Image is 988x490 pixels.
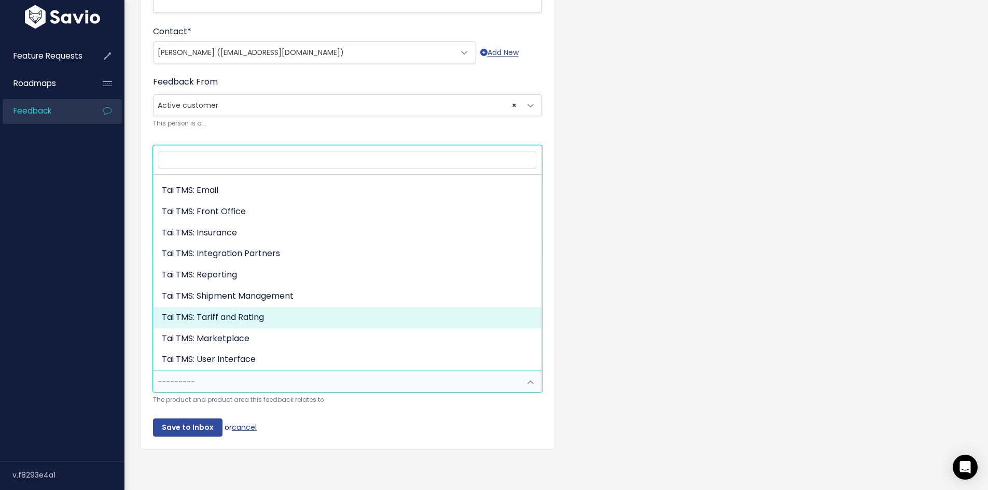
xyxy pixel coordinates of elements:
label: Contact [153,25,191,38]
span: × [512,95,517,116]
input: Save to Inbox [153,418,222,437]
li: Tai TMS: Tariff and Rating [154,307,541,328]
span: Sarah Winters (swinters@helixlogistics.com) [154,42,455,63]
label: Feedback From [153,76,218,88]
li: Tai TMS: Shipment Management [154,286,541,307]
li: Tai TMS: Insurance [154,222,541,244]
a: Roadmaps [3,72,86,95]
small: The product and product area this feedback relates to [153,395,542,405]
small: This person is a... [153,118,542,129]
a: cancel [232,422,257,432]
li: Tai TMS: Front Office [154,201,541,222]
li: Tai TMS: Email [154,180,541,201]
span: --------- [158,376,195,387]
li: Tai TMS: Reporting [154,264,541,286]
div: Open Intercom Messenger [953,455,978,480]
span: Active customer [153,94,542,116]
span: [PERSON_NAME] ([EMAIL_ADDRESS][DOMAIN_NAME]) [158,47,344,58]
span: Feedback [13,105,51,116]
a: Feedback [3,99,86,123]
label: Feature request [153,142,219,154]
span: Roadmaps [13,78,56,89]
li: Tai TMS: User Interface [154,349,541,370]
a: Feature Requests [3,44,86,68]
span: Active customer [154,95,521,116]
a: Add New [480,46,519,59]
li: Tai TMS: Marketplace [154,328,541,349]
div: v.f8293e4a1 [12,461,124,488]
span: Sarah Winters (swinters@helixlogistics.com) [153,41,476,63]
li: Tai TMS: Integration Partners [154,243,541,264]
span: Feature Requests [13,50,82,61]
img: logo-white.9d6f32f41409.svg [22,5,103,29]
